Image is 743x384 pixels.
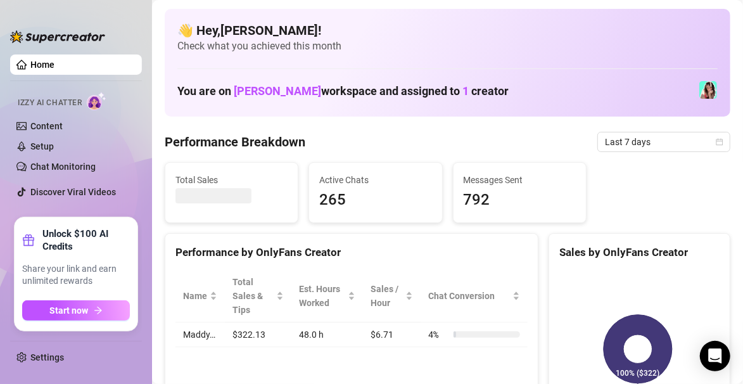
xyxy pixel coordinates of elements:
[42,227,130,253] strong: Unlock $100 AI Credits
[18,97,82,109] span: Izzy AI Chatter
[319,188,431,212] span: 265
[464,188,576,212] span: 792
[175,270,225,323] th: Name
[234,84,321,98] span: [PERSON_NAME]
[94,306,103,315] span: arrow-right
[462,84,469,98] span: 1
[177,39,718,53] span: Check what you achieved this month
[183,289,207,303] span: Name
[175,244,528,261] div: Performance by OnlyFans Creator
[30,121,63,131] a: Content
[30,141,54,151] a: Setup
[165,133,305,151] h4: Performance Breakdown
[177,84,509,98] h1: You are on workspace and assigned to creator
[291,323,363,347] td: 48.0 h
[22,263,130,288] span: Share your link and earn unlimited rewards
[363,270,421,323] th: Sales / Hour
[363,323,421,347] td: $6.71
[428,289,510,303] span: Chat Conversion
[30,162,96,172] a: Chat Monitoring
[700,341,730,371] div: Open Intercom Messenger
[225,270,291,323] th: Total Sales & Tips
[428,328,448,342] span: 4 %
[371,282,403,310] span: Sales / Hour
[87,92,106,110] img: AI Chatter
[464,173,576,187] span: Messages Sent
[559,244,720,261] div: Sales by OnlyFans Creator
[699,81,717,99] img: Maddy
[30,352,64,362] a: Settings
[22,300,130,321] button: Start nowarrow-right
[319,173,431,187] span: Active Chats
[605,132,723,151] span: Last 7 days
[716,138,723,146] span: calendar
[30,60,54,70] a: Home
[175,323,225,347] td: Maddy…
[232,275,274,317] span: Total Sales & Tips
[225,323,291,347] td: $322.13
[175,173,288,187] span: Total Sales
[299,282,345,310] div: Est. Hours Worked
[10,30,105,43] img: logo-BBDzfeDw.svg
[30,187,116,197] a: Discover Viral Videos
[421,270,528,323] th: Chat Conversion
[22,234,35,246] span: gift
[50,305,89,316] span: Start now
[177,22,718,39] h4: 👋 Hey, [PERSON_NAME] !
